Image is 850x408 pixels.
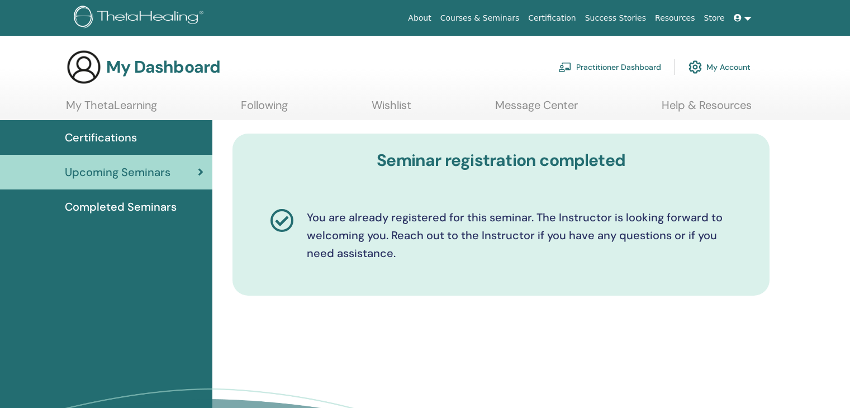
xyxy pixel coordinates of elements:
a: Message Center [495,98,578,120]
h3: My Dashboard [106,57,220,77]
p: You are already registered for this seminar. The Instructor is looking forward to welcoming you. ... [307,208,733,262]
img: chalkboard-teacher.svg [558,62,572,72]
a: Help & Resources [662,98,752,120]
a: Resources [650,8,700,29]
h3: Seminar registration completed [249,150,753,170]
a: Following [241,98,288,120]
a: Success Stories [581,8,650,29]
span: Completed Seminars [65,198,177,215]
a: Store [700,8,729,29]
span: Certifications [65,129,137,146]
img: generic-user-icon.jpg [66,49,102,85]
a: My Account [688,55,751,79]
img: cog.svg [688,58,702,77]
span: Upcoming Seminars [65,164,170,181]
a: Certification [524,8,580,29]
a: Wishlist [372,98,411,120]
a: My ThetaLearning [66,98,157,120]
a: About [403,8,435,29]
a: Practitioner Dashboard [558,55,661,79]
img: logo.png [74,6,207,31]
a: Courses & Seminars [436,8,524,29]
